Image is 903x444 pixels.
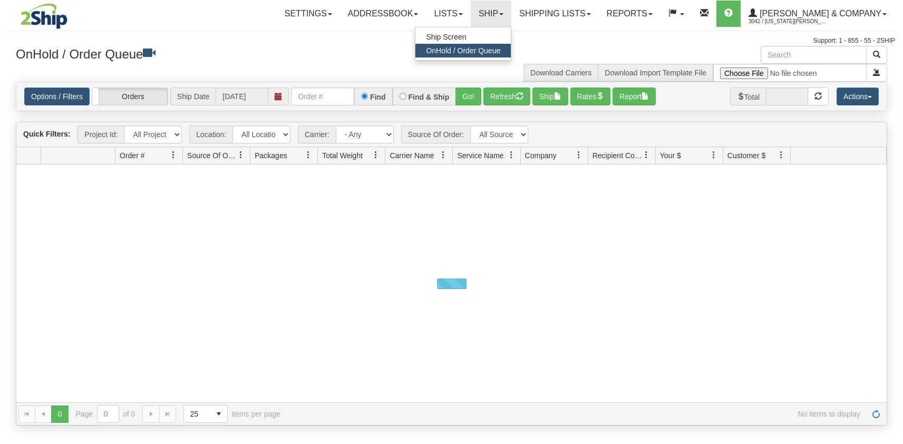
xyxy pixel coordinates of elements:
[613,88,656,105] button: Report
[183,405,228,423] span: Page sizes drop down
[426,33,466,41] span: Ship Screen
[570,88,611,105] button: Rates
[570,146,588,164] a: Company filter column settings
[741,1,895,27] a: [PERSON_NAME] & Company 3042 / [US_STATE][PERSON_NAME]
[866,46,887,64] button: Search
[660,150,681,161] span: Your $
[757,9,881,18] span: [PERSON_NAME] & Company
[868,406,885,422] a: Refresh
[837,88,879,105] button: Actions
[322,150,363,161] span: Total Weight
[291,88,354,105] input: Order #
[298,126,336,143] span: Carrier:
[120,150,144,161] span: Order #
[8,36,895,45] div: Support: 1 - 855 - 55 - 2SHIP
[92,88,168,105] label: Orders
[457,150,503,161] span: Service Name
[605,69,706,77] a: Download Import Template File
[511,1,598,27] a: Shipping lists
[299,146,317,164] a: Packages filter column settings
[483,88,530,105] button: Refresh
[593,150,643,161] span: Recipient Country
[16,122,887,147] div: grid toolbar
[525,150,557,161] span: Company
[471,1,511,27] a: Ship
[255,150,287,161] span: Packages
[295,410,860,418] span: No items to display
[51,406,68,422] span: Page 0
[277,1,340,27] a: Settings
[170,88,216,105] span: Ship Date
[772,146,790,164] a: Customer $ filter column settings
[426,1,470,27] a: Lists
[16,46,444,61] h3: OnHold / Order Queue
[187,150,237,161] span: Source Of Order
[426,46,500,55] span: OnHold / Order Queue
[502,146,520,164] a: Service Name filter column settings
[370,93,386,101] label: Find
[183,405,280,423] span: items per page
[24,88,90,105] a: Options / Filters
[749,16,828,27] span: 3042 / [US_STATE][PERSON_NAME]
[23,129,70,139] label: Quick Filters:
[727,150,765,161] span: Customer $
[761,46,867,64] input: Search
[8,3,80,30] img: logo3042.jpg
[189,126,232,143] span: Location:
[713,64,867,82] input: Import
[401,126,471,143] span: Source Of Order:
[530,69,591,77] a: Download Carriers
[705,146,723,164] a: Your $ filter column settings
[164,146,182,164] a: Order # filter column settings
[434,146,452,164] a: Carrier Name filter column settings
[409,93,450,101] label: Find & Ship
[340,1,426,27] a: Addressbook
[210,406,227,422] span: select
[76,405,135,423] span: Page of 0
[390,150,434,161] span: Carrier Name
[77,126,124,143] span: Project Id:
[190,409,204,419] span: 25
[367,146,385,164] a: Total Weight filter column settings
[637,146,655,164] a: Recipient Country filter column settings
[415,44,511,57] a: OnHold / Order Queue
[415,30,511,44] a: Ship Screen
[232,146,250,164] a: Source Of Order filter column settings
[599,1,661,27] a: Reports
[455,88,481,105] button: Go!
[730,88,766,105] span: Total
[532,88,568,105] button: Ship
